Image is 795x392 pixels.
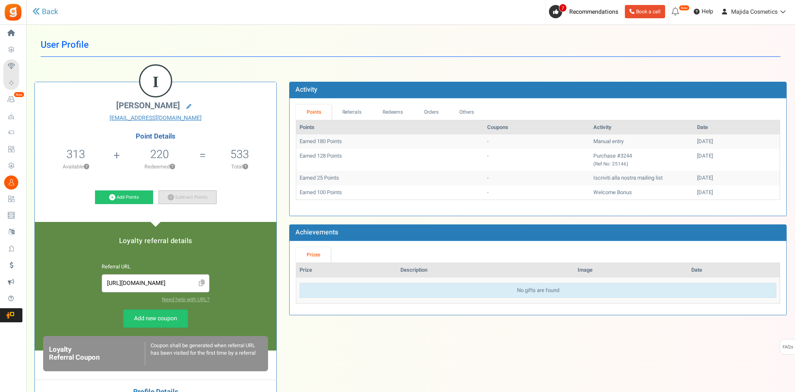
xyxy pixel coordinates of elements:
[484,134,590,149] td: -
[14,92,24,97] em: New
[300,283,776,298] div: No gifts are found
[593,161,628,168] small: (Ref No: 25146)
[484,185,590,200] td: -
[150,148,169,161] h5: 220
[484,120,590,135] th: Coupons
[593,137,624,145] span: Manual entry
[116,100,180,112] span: [PERSON_NAME]
[66,146,85,163] span: 313
[697,138,776,146] div: [DATE]
[95,190,153,205] a: Add Points
[590,120,694,135] th: Activity
[162,296,210,303] a: Need help with URL?
[697,189,776,197] div: [DATE]
[697,152,776,160] div: [DATE]
[296,263,397,278] th: Prize
[679,5,690,11] em: New
[170,164,175,170] button: ?
[296,171,484,185] td: Earned 25 Points
[230,148,249,161] h5: 533
[690,5,717,18] a: Help
[397,263,574,278] th: Description
[49,346,145,361] h6: Loyalty Referral Coupon
[625,5,665,18] a: Book a call
[35,133,276,140] h4: Point Details
[484,171,590,185] td: -
[549,5,622,18] a: 7 Recommendations
[449,105,485,120] a: Others
[372,105,414,120] a: Redeems
[4,3,22,22] img: Gratisfaction
[41,114,270,122] a: [EMAIL_ADDRESS][DOMAIN_NAME]
[697,174,776,182] div: [DATE]
[296,105,332,120] a: Points
[145,342,262,365] div: Coupon shall be generated when referral URL has been visited for the first time by a referral
[782,339,793,355] span: FAQs
[123,309,188,328] a: Add new coupon
[102,264,210,270] h6: Referral URL
[43,237,268,245] h5: Loyalty referral details
[39,163,112,170] p: Available
[195,276,208,291] span: Click to Copy
[159,190,217,205] a: Subtract Points
[590,149,694,171] td: Purchase #3244
[296,120,484,135] th: Points
[694,120,780,135] th: Date
[332,105,372,120] a: Referrals
[569,7,618,16] span: Recommendations
[295,85,317,95] b: Activity
[41,33,780,57] h1: User Profile
[140,66,171,98] figcaption: I
[484,149,590,171] td: -
[590,171,694,185] td: Iscriviti alla nostra mailing list
[295,227,338,237] b: Achievements
[296,134,484,149] td: Earned 180 Points
[574,263,688,278] th: Image
[296,149,484,171] td: Earned 128 Points
[121,163,198,170] p: Redeemed
[688,263,780,278] th: Date
[559,4,567,12] span: 7
[207,163,272,170] p: Total
[243,164,248,170] button: ?
[413,105,449,120] a: Orders
[731,7,778,16] span: Majida Cosmetics
[700,7,713,16] span: Help
[3,93,22,107] a: New
[590,185,694,200] td: Welcome Bonus
[296,185,484,200] td: Earned 100 Points
[296,247,331,263] a: Prizes
[84,164,89,170] button: ?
